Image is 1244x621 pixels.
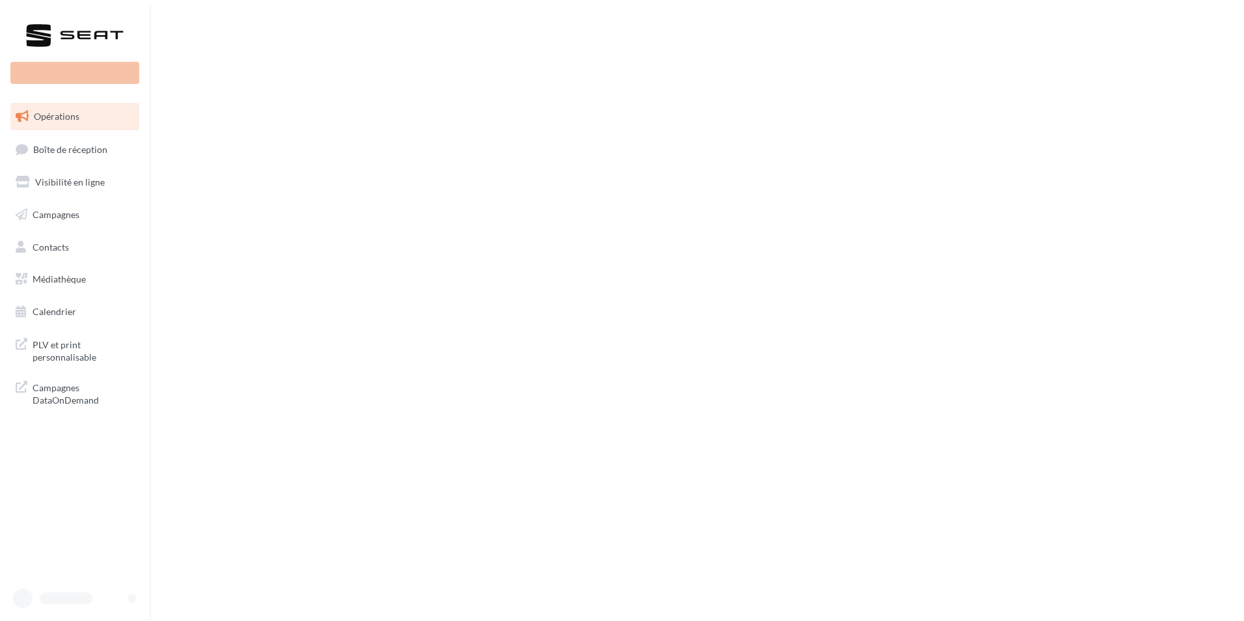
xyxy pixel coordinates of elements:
a: Médiathèque [8,266,142,293]
span: Campagnes [33,209,79,220]
a: Campagnes DataOnDemand [8,374,142,412]
span: Contacts [33,241,69,252]
span: Campagnes DataOnDemand [33,379,134,407]
span: Médiathèque [33,273,86,284]
span: Opérations [34,111,79,122]
span: PLV et print personnalisable [33,336,134,364]
div: Nouvelle campagne [10,62,139,84]
a: Boîte de réception [8,135,142,163]
span: Visibilité en ligne [35,176,105,187]
a: Visibilité en ligne [8,169,142,196]
a: Opérations [8,103,142,130]
a: Calendrier [8,298,142,325]
a: Contacts [8,234,142,261]
a: Campagnes [8,201,142,228]
span: Calendrier [33,306,76,317]
a: PLV et print personnalisable [8,331,142,369]
span: Boîte de réception [33,143,107,154]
